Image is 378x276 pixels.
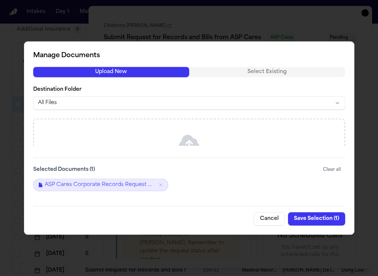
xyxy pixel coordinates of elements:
[45,181,155,189] span: ASP Cares Corporate Records Request with Aff- [PERSON_NAME] .pdf
[33,86,345,93] label: Destination Folder
[189,67,345,77] button: Select Existing
[33,51,345,61] h2: Manage Documents
[319,164,345,176] button: Clear all
[33,166,95,173] label: Selected Documents ( 1 )
[158,182,163,187] button: Remove ASP Cares Corporate Records Request with Aff- C.Egbue .pdf
[254,212,285,225] button: Cancel
[288,212,345,225] button: Save Selection (1)
[33,67,189,77] button: Upload New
